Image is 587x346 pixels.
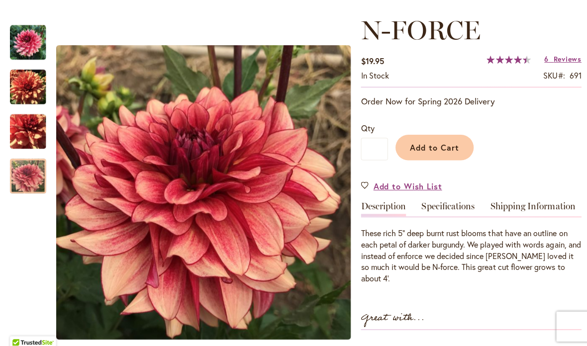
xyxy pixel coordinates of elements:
[358,200,403,215] a: Description
[10,15,56,59] div: N-FORCE
[56,45,348,337] img: N-FORCE
[549,54,577,63] span: Reviews
[371,179,439,190] span: Add to Wish List
[10,69,46,104] img: N-FORCE
[358,307,422,324] strong: Great with...
[483,55,527,63] div: 90%
[487,200,571,215] a: Shipping Information
[358,94,577,106] p: Order Now for Spring 2026 Delivery
[358,122,372,132] span: Qty
[358,55,381,66] span: $19.95
[540,54,577,63] a: 6 Reviews
[10,148,46,192] div: N-FORCE
[358,14,477,45] span: N-FORCE
[407,141,456,152] span: Add to Cart
[358,226,577,282] div: These rich 5” deep burnt rust blooms that have an outline on each petal of darker burgundy. We pl...
[358,70,386,81] div: Availability
[10,103,56,148] div: N-FORCE
[10,59,56,103] div: N-FORCE
[358,179,439,190] a: Add to Wish List
[565,70,577,81] div: 691
[7,311,35,339] iframe: Launch Accessibility Center
[10,113,46,149] img: N-FORCE
[540,54,545,63] span: 6
[539,70,561,80] strong: SKU
[358,70,386,80] span: In stock
[418,200,471,215] a: Specifications
[392,134,470,159] button: Add to Cart
[358,200,577,282] div: Detailed Product Info
[10,24,46,60] img: N-FORCE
